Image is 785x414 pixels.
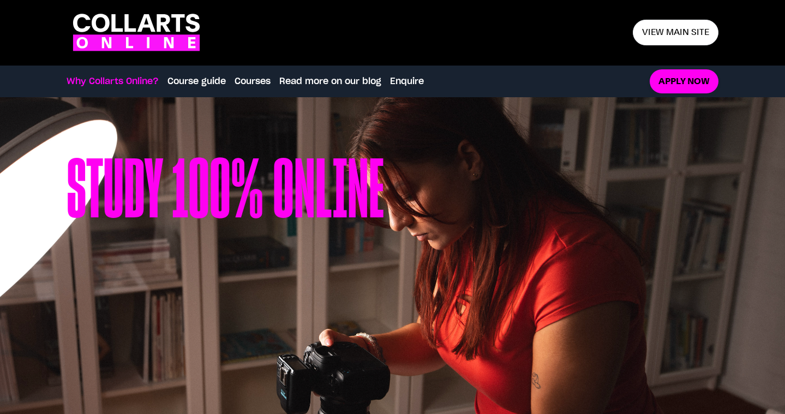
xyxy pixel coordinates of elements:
[279,75,381,88] a: Read more on our blog
[67,75,159,88] a: Why Collarts Online?
[235,75,271,88] a: Courses
[167,75,226,88] a: Course guide
[633,20,718,45] a: View main site
[650,69,718,94] a: Apply now
[67,152,384,359] h1: Study 100% online
[390,75,424,88] a: Enquire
